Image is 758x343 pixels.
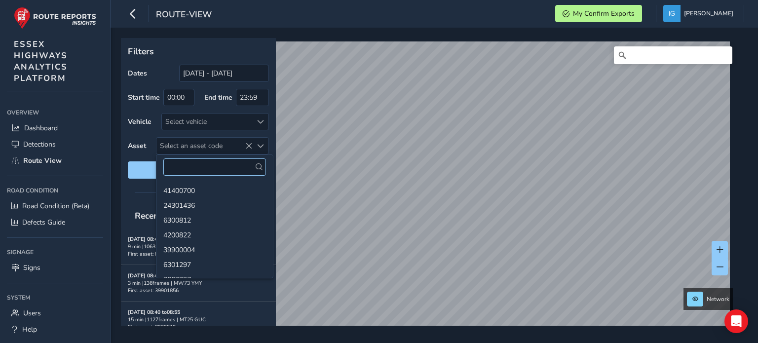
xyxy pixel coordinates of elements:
div: Select vehicle [162,114,252,130]
button: Reset filters [128,161,269,179]
span: [PERSON_NAME] [684,5,733,22]
li: 4200822 [156,227,273,242]
div: 9 min | 1063 frames | MJ19 YDH [128,243,269,250]
li: 2002397 [156,271,273,286]
span: Dashboard [24,123,58,133]
div: Road Condition [7,183,103,198]
div: 15 min | 1127 frames | MT25 GUC [128,316,269,323]
li: 24301436 [156,197,273,212]
span: Reset filters [135,165,262,175]
label: End time [204,93,232,102]
span: My Confirm Exports [573,9,635,18]
span: Help [22,325,37,334]
label: Dates [128,69,147,78]
span: Road Condition (Beta) [22,201,89,211]
div: Select an asset code [252,138,268,154]
label: Start time [128,93,160,102]
strong: [DATE] 08:40 to 08:55 [128,308,180,316]
span: Recent trips [128,203,190,229]
a: Users [7,305,103,321]
label: Vehicle [128,117,152,126]
span: ESSEX HIGHWAYS ANALYTICS PLATFORM [14,38,68,84]
div: Signage [7,245,103,260]
canvas: Map [124,41,730,337]
div: Open Intercom Messenger [724,309,748,333]
li: 39900004 [156,242,273,257]
li: 6300812 [156,212,273,227]
strong: [DATE] 08:49 to 08:51 [128,272,180,279]
a: Defects Guide [7,214,103,230]
a: Dashboard [7,120,103,136]
span: Select an asset code [156,138,252,154]
span: Detections [23,140,56,149]
a: Route View [7,152,103,169]
a: Signs [7,260,103,276]
span: Network [707,295,729,303]
img: rr logo [14,7,96,29]
a: Road Condition (Beta) [7,198,103,214]
li: 41400700 [156,183,273,197]
p: Filters [128,45,269,58]
button: My Confirm Exports [555,5,642,22]
span: First asset: 8902971 [128,250,176,258]
span: route-view [156,8,212,22]
div: 3 min | 136 frames | MW73 YMY [128,279,269,287]
a: Help [7,321,103,338]
span: Route View [23,156,62,165]
span: Defects Guide [22,218,65,227]
span: First asset: 39901856 [128,287,179,294]
li: 6301297 [156,257,273,271]
span: First asset: 8902510 [128,323,176,331]
label: Asset [128,141,146,151]
img: diamond-layout [663,5,681,22]
button: [PERSON_NAME] [663,5,737,22]
span: Users [23,308,41,318]
strong: [DATE] 08:49 to 08:57 [128,235,180,243]
a: Detections [7,136,103,152]
input: Search [614,46,732,64]
span: Signs [23,263,40,272]
div: Overview [7,105,103,120]
div: System [7,290,103,305]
